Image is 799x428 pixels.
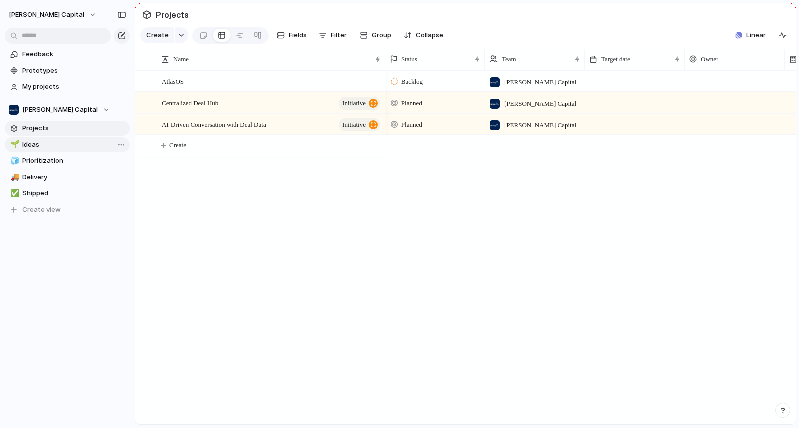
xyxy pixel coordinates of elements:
[401,77,423,87] span: Backlog
[289,30,307,40] span: Fields
[10,155,17,167] div: 🧊
[701,54,718,64] span: Owner
[173,54,189,64] span: Name
[162,97,218,108] span: Centralized Deal Hub
[5,186,130,201] a: ✅Shipped
[342,118,366,132] span: initiative
[502,54,516,64] span: Team
[169,140,186,150] span: Create
[140,27,174,43] button: Create
[162,75,184,87] span: AtlasOS
[22,205,61,215] span: Create view
[146,30,169,40] span: Create
[10,188,17,199] div: ✅
[5,202,130,217] button: Create view
[416,30,443,40] span: Collapse
[22,105,98,115] span: [PERSON_NAME] Capital
[504,77,576,87] span: [PERSON_NAME] Capital
[400,27,447,43] button: Collapse
[162,118,266,130] span: AI-Driven Conversation with Deal Data
[10,171,17,183] div: 🚚
[5,47,130,62] a: Feedback
[22,66,126,76] span: Prototypes
[22,188,126,198] span: Shipped
[5,63,130,78] a: Prototypes
[5,153,130,168] a: 🧊Prioritization
[9,10,84,20] span: [PERSON_NAME] Capital
[339,97,380,110] button: initiative
[601,54,630,64] span: Target date
[5,121,130,136] a: Projects
[273,27,311,43] button: Fields
[154,6,191,24] span: Projects
[4,7,102,23] button: [PERSON_NAME] Capital
[9,172,19,182] button: 🚚
[9,156,19,166] button: 🧊
[401,120,422,130] span: Planned
[339,118,380,131] button: initiative
[401,98,422,108] span: Planned
[504,120,576,130] span: [PERSON_NAME] Capital
[355,27,396,43] button: Group
[315,27,351,43] button: Filter
[5,102,130,117] button: [PERSON_NAME] Capital
[22,82,126,92] span: My projects
[5,137,130,152] a: 🌱Ideas
[22,49,126,59] span: Feedback
[9,188,19,198] button: ✅
[746,30,766,40] span: Linear
[731,28,770,43] button: Linear
[22,172,126,182] span: Delivery
[372,30,391,40] span: Group
[9,140,19,150] button: 🌱
[22,140,126,150] span: Ideas
[504,99,576,109] span: [PERSON_NAME] Capital
[22,156,126,166] span: Prioritization
[10,139,17,150] div: 🌱
[401,54,417,64] span: Status
[5,79,130,94] a: My projects
[22,123,126,133] span: Projects
[5,170,130,185] a: 🚚Delivery
[331,30,347,40] span: Filter
[342,96,366,110] span: initiative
